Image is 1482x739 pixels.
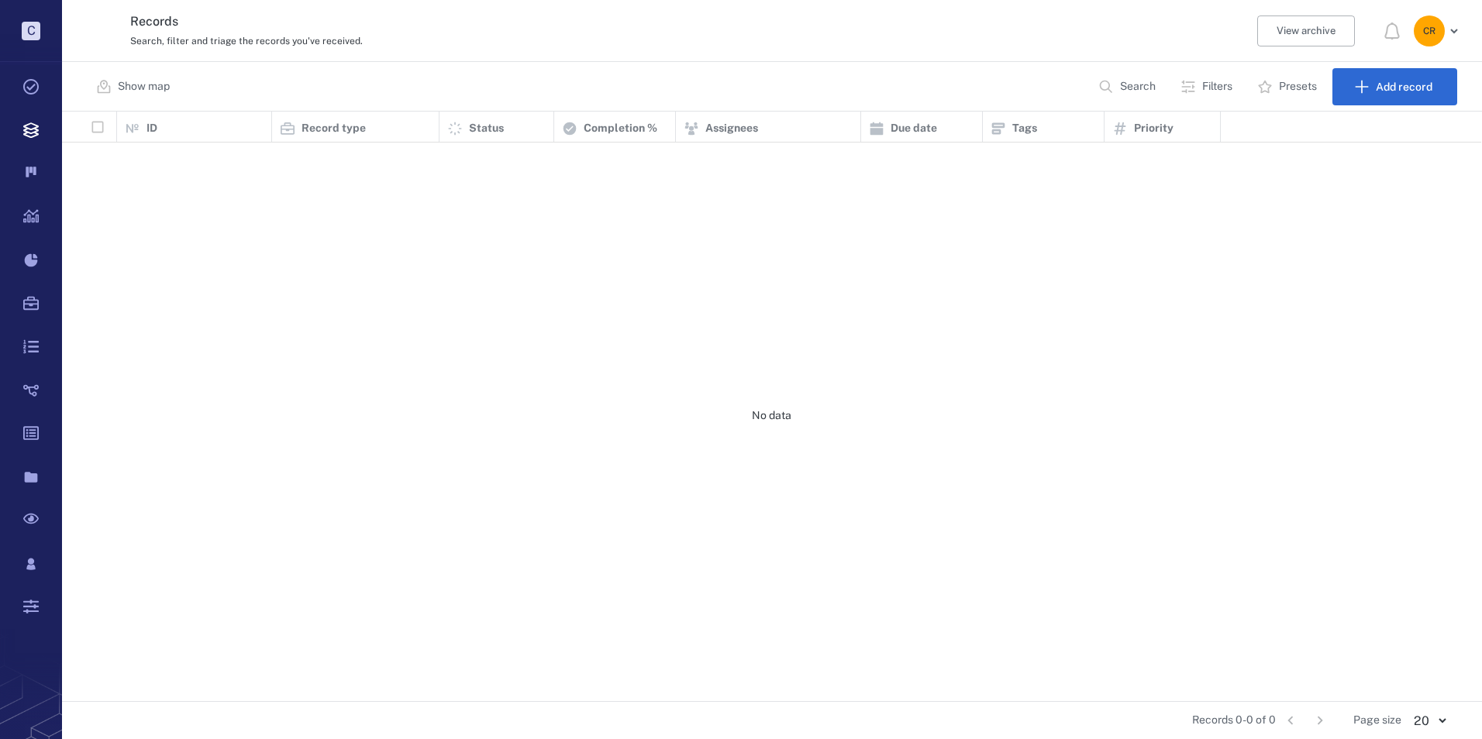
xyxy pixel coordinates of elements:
[1279,79,1317,95] p: Presets
[891,121,937,136] p: Due date
[1276,708,1335,733] nav: pagination navigation
[118,79,170,95] p: Show map
[1202,79,1232,95] p: Filters
[146,121,157,136] p: ID
[130,36,363,46] span: Search, filter and triage the records you've received.
[1012,121,1037,136] p: Tags
[1248,68,1329,105] button: Presets
[1192,713,1276,728] span: Records 0-0 of 0
[1414,15,1445,46] div: C R
[1120,79,1156,95] p: Search
[705,121,758,136] p: Assignees
[469,121,504,136] p: Status
[1353,713,1401,728] span: Page size
[1134,121,1174,136] p: Priority
[1171,68,1245,105] button: Filters
[130,12,1009,31] h3: Records
[1332,68,1457,105] button: Add record
[1257,15,1355,46] button: View archive
[1414,15,1463,46] button: CR
[1089,68,1168,105] button: Search
[22,22,40,40] p: C
[62,143,1481,689] div: No data
[584,121,657,136] p: Completion %
[1401,712,1457,730] div: 20
[302,121,366,136] p: Record type
[87,68,182,105] button: Show map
